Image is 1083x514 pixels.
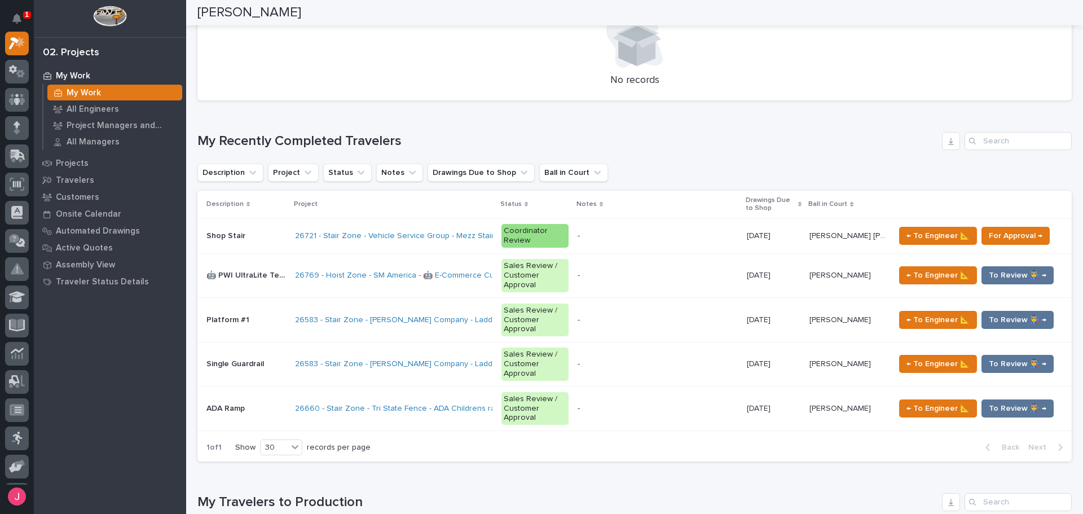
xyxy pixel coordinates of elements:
p: [DATE] [747,357,773,369]
p: Onsite Calendar [56,209,121,219]
p: No records [211,74,1058,87]
p: My Work [67,88,101,98]
p: Status [500,198,522,210]
p: records per page [307,443,371,453]
a: Travelers [34,172,186,188]
p: Project Managers and Engineers [67,121,178,131]
a: 26721 - Stair Zone - Vehicle Service Group - Mezz Stairs [295,231,498,241]
p: Description [206,198,244,210]
div: 30 [261,442,288,454]
p: Drawings Due to Shop [746,194,795,215]
button: To Review 👨‍🏭 → [981,399,1054,418]
a: My Work [43,85,186,100]
a: All Engineers [43,101,186,117]
span: Next [1028,442,1053,453]
p: [DATE] [747,229,773,241]
a: Projects [34,155,186,172]
p: 🤖 PWI UltraLite Telescoping Gantry Crane (12' – 16' HUB Range) [206,269,288,280]
a: Customers [34,188,186,205]
p: 1 of 1 [197,434,231,462]
p: Notes [576,198,597,210]
button: Project [268,164,319,182]
p: Brian Bontrager [809,357,873,369]
div: - [578,404,580,414]
tr: ADA RampADA Ramp 26660 - Stair Zone - Tri State Fence - ADA Childrens ramp Sales Review / Custome... [197,386,1072,431]
button: Ball in Court [539,164,608,182]
p: Project [294,198,318,210]
span: ← To Engineer 📐 [906,269,970,282]
p: [DATE] [747,402,773,414]
button: Status [323,164,372,182]
p: Assembly View [56,260,115,270]
span: To Review 👨‍🏭 → [989,402,1046,415]
div: Sales Review / Customer Approval [501,348,569,380]
a: Assembly View [34,256,186,273]
p: Shop Stair [206,229,248,241]
p: Single Guardrail [206,357,266,369]
p: Automated Drawings [56,226,140,236]
img: Workspace Logo [93,6,126,27]
tr: Single GuardrailSingle Guardrail 26583 - Stair Zone - [PERSON_NAME] Company - Ladder with Platfor... [197,342,1072,386]
button: ← To Engineer 📐 [899,399,977,418]
span: ← To Engineer 📐 [906,313,970,327]
p: Ball in Court [808,198,847,210]
a: 26583 - Stair Zone - [PERSON_NAME] Company - Ladder with Platform [295,315,548,325]
span: For Approval → [989,229,1042,243]
p: Michelle Moore [809,269,873,280]
button: ← To Engineer 📐 [899,355,977,373]
div: - [578,315,580,325]
input: Search [965,132,1072,150]
button: Next [1024,442,1072,453]
h1: My Recently Completed Travelers [197,133,937,150]
button: To Review 👨‍🏭 → [981,266,1054,284]
button: Notes [376,164,423,182]
a: My Work [34,67,186,84]
button: users-avatar [5,485,29,508]
a: 26660 - Stair Zone - Tri State Fence - ADA Childrens ramp [295,404,506,414]
p: Active Quotes [56,243,113,253]
span: Back [995,442,1019,453]
p: Brian Bontrager [809,402,873,414]
p: Projects [56,159,89,169]
button: Notifications [5,7,29,30]
a: Automated Drawings [34,222,186,239]
button: To Review 👨‍🏭 → [981,311,1054,329]
a: All Managers [43,134,186,150]
h2: [PERSON_NAME] [197,5,301,21]
a: 26769 - Hoist Zone - SM America - 🤖 E-Commerce Custom Crane(s) [295,271,545,280]
div: - [578,231,580,241]
tr: 🤖 PWI UltraLite Telescoping Gantry Crane (12' – 16' HUB Range)🤖 PWI UltraLite Telescoping Gantry ... [197,253,1072,298]
div: Sales Review / Customer Approval [501,392,569,425]
p: Customers [56,192,99,203]
button: ← To Engineer 📐 [899,266,977,284]
tr: Platform #1Platform #1 26583 - Stair Zone - [PERSON_NAME] Company - Ladder with Platform Sales Re... [197,298,1072,342]
a: Onsite Calendar [34,205,186,222]
span: To Review 👨‍🏭 → [989,269,1046,282]
span: To Review 👨‍🏭 → [989,313,1046,327]
p: Show [235,443,256,453]
p: All Engineers [67,104,119,115]
button: Back [976,442,1024,453]
span: To Review 👨‍🏭 → [989,357,1046,371]
div: 02. Projects [43,47,99,59]
p: My Work [56,71,90,81]
p: Platform #1 [206,313,252,325]
a: Project Managers and Engineers [43,117,186,133]
a: Traveler Status Details [34,273,186,290]
button: ← To Engineer 📐 [899,311,977,329]
p: Brian Bontrager [809,313,873,325]
div: Coordinator Review [501,224,569,248]
h1: My Travelers to Production [197,494,937,511]
p: [DATE] [747,269,773,280]
div: Sales Review / Customer Approval [501,304,569,336]
input: Search [965,493,1072,511]
p: Traveler Status Details [56,277,149,287]
span: ← To Engineer 📐 [906,402,970,415]
span: ← To Engineer 📐 [906,357,970,371]
div: - [578,359,580,369]
p: [DATE] [747,313,773,325]
div: - [578,271,580,280]
button: Drawings Due to Shop [428,164,535,182]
